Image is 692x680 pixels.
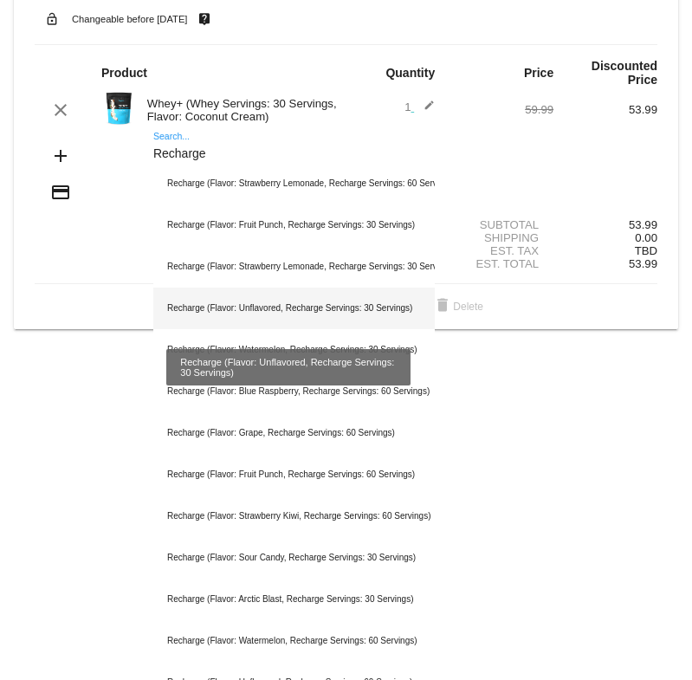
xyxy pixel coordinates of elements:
[153,246,435,288] div: Recharge (Flavor: Strawberry Lemonade, Recharge Servings: 30 Servings)
[153,329,435,371] div: Recharge (Flavor: Watermelon, Recharge Servings: 30 Servings)
[449,103,553,116] div: 59.99
[101,91,136,126] img: Image-1l-Whey-2lb-Coconut-Cream-Pie-1000x1000-1.png
[635,244,657,257] span: TBD
[449,257,553,270] div: Est. Total
[449,231,553,244] div: Shipping
[404,100,435,113] span: 1
[153,147,435,161] input: Search...
[553,218,657,231] div: 53.99
[635,231,657,244] span: 0.00
[153,204,435,246] div: Recharge (Flavor: Fruit Punch, Recharge Servings: 30 Servings)
[153,371,435,412] div: Recharge (Flavor: Blue Raspberry, Recharge Servings: 60 Servings)
[418,291,497,322] button: Delete
[101,66,147,80] strong: Product
[72,14,188,24] small: Changeable before [DATE]
[194,8,215,30] mat-icon: live_help
[449,244,553,257] div: Est. Tax
[42,8,62,30] mat-icon: lock_open
[153,579,435,620] div: Recharge (Flavor: Arctic Blast, Recharge Servings: 30 Servings)
[153,288,435,329] div: Recharge (Flavor: Unflavored, Recharge Servings: 30 Servings)
[153,537,435,579] div: Recharge (Flavor: Sour Candy, Recharge Servings: 30 Servings)
[153,454,435,495] div: Recharge (Flavor: Fruit Punch, Recharge Servings: 60 Servings)
[629,257,657,270] span: 53.99
[50,146,71,166] mat-icon: add
[50,182,71,203] mat-icon: credit_card
[153,412,435,454] div: Recharge (Flavor: Grape, Recharge Servings: 60 Servings)
[592,59,657,87] strong: Discounted Price
[432,301,483,313] span: Delete
[385,66,435,80] strong: Quantity
[50,100,71,120] mat-icon: clear
[153,620,435,662] div: Recharge (Flavor: Watermelon, Recharge Servings: 60 Servings)
[524,66,553,80] strong: Price
[449,218,553,231] div: Subtotal
[432,296,453,317] mat-icon: delete
[553,103,657,116] div: 53.99
[139,97,346,123] div: Whey+ (Whey Servings: 30 Servings, Flavor: Coconut Cream)
[414,100,435,120] mat-icon: edit
[153,163,435,204] div: Recharge (Flavor: Strawberry Lemonade, Recharge Servings: 60 Servings)
[153,495,435,537] div: Recharge (Flavor: Strawberry Kiwi, Recharge Servings: 60 Servings)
